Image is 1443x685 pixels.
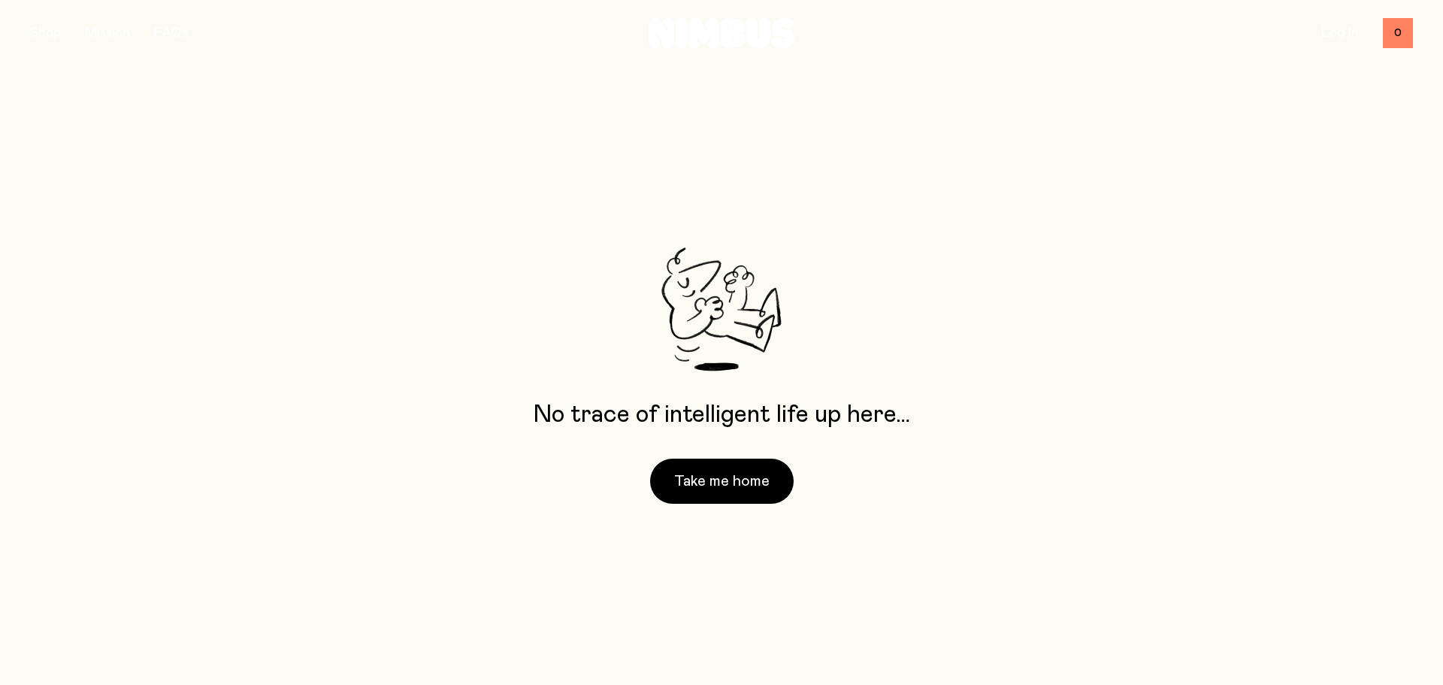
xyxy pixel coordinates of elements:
button: 0 [1383,18,1413,48]
a: Mission [85,26,130,40]
p: No trace of intelligent life up here… [534,402,910,429]
a: Log In [1321,26,1359,40]
button: Take me home [650,459,794,504]
a: FAQs [154,26,188,40]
